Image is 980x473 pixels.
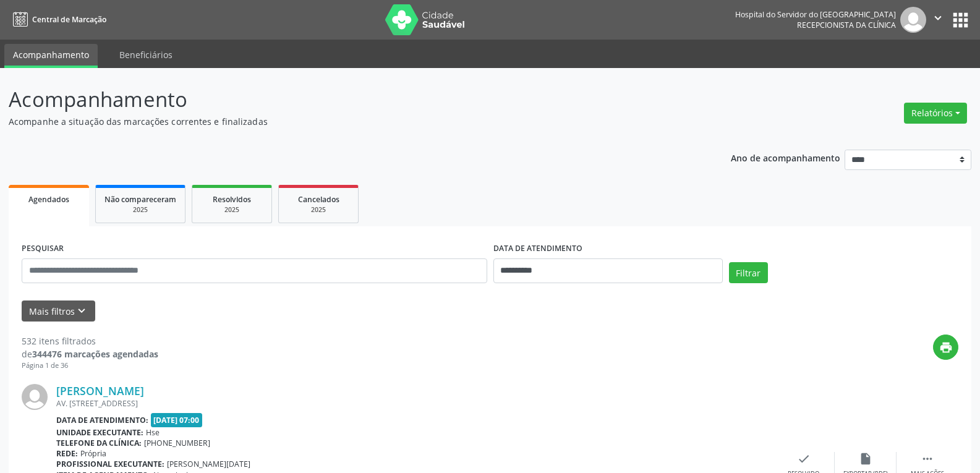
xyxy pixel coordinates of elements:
b: Profissional executante: [56,459,164,469]
button:  [926,7,950,33]
p: Ano de acompanhamento [731,150,840,165]
label: DATA DE ATENDIMENTO [493,239,582,258]
span: [PHONE_NUMBER] [144,438,210,448]
a: Central de Marcação [9,9,106,30]
span: Cancelados [298,194,339,205]
div: 2025 [201,205,263,215]
a: Acompanhamento [4,44,98,68]
a: Beneficiários [111,44,181,66]
button: apps [950,9,971,31]
div: AV. [STREET_ADDRESS] [56,398,773,409]
div: Página 1 de 36 [22,360,158,371]
b: Telefone da clínica: [56,438,142,448]
button: Filtrar [729,262,768,283]
span: [DATE] 07:00 [151,413,203,427]
i: check [797,452,811,466]
span: Recepcionista da clínica [797,20,896,30]
b: Rede: [56,448,78,459]
i: insert_drive_file [859,452,872,466]
i:  [931,11,945,25]
span: Não compareceram [104,194,176,205]
button: Relatórios [904,103,967,124]
div: Hospital do Servidor do [GEOGRAPHIC_DATA] [735,9,896,20]
label: PESQUISAR [22,239,64,258]
span: Resolvidos [213,194,251,205]
div: 2025 [288,205,349,215]
a: [PERSON_NAME] [56,384,144,398]
div: 532 itens filtrados [22,335,158,347]
p: Acompanhamento [9,84,683,115]
span: [PERSON_NAME][DATE] [167,459,250,469]
img: img [22,384,48,410]
div: de [22,347,158,360]
button: Mais filtroskeyboard_arrow_down [22,300,95,322]
span: Hse [146,427,160,438]
p: Acompanhe a situação das marcações correntes e finalizadas [9,115,683,128]
button: print [933,335,958,360]
i: keyboard_arrow_down [75,304,88,318]
i: print [939,341,953,354]
strong: 344476 marcações agendadas [32,348,158,360]
span: Agendados [28,194,69,205]
img: img [900,7,926,33]
b: Data de atendimento: [56,415,148,425]
div: 2025 [104,205,176,215]
i:  [921,452,934,466]
span: Própria [80,448,106,459]
span: Central de Marcação [32,14,106,25]
b: Unidade executante: [56,427,143,438]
